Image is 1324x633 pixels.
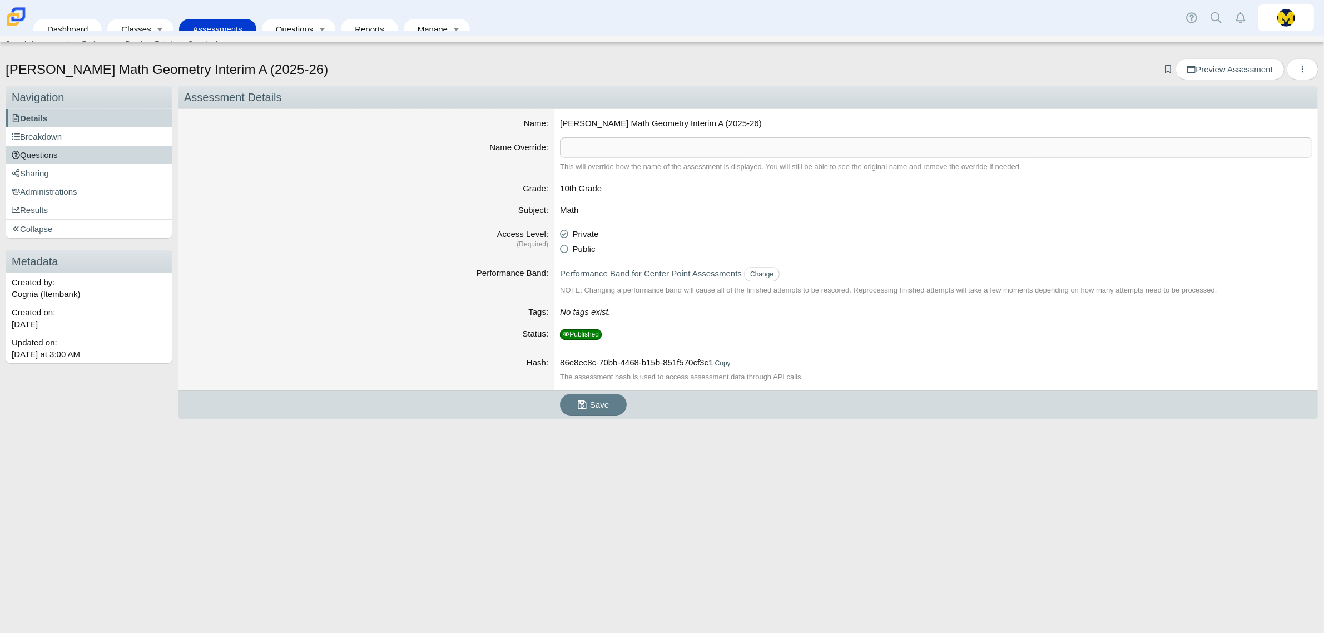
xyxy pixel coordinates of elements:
label: Name [524,118,548,128]
span: Private [573,229,599,239]
a: Reports [346,19,393,39]
button: Change [744,267,780,282]
a: Sharing [6,164,172,182]
a: Toggle expanded [314,19,330,39]
a: Search Assessments [1,36,77,52]
span: Published [560,329,602,340]
dd: 86e8ec8c-70bb-4468-b15b-851f570cf3c1 [554,348,1318,391]
a: Collapse [6,220,172,238]
a: Standards [184,36,225,52]
label: Tags [528,307,548,316]
a: Toggle expanded [152,19,168,39]
span: Results [12,205,48,215]
time: Sep 22, 2025 at 3:00 AM [12,349,80,359]
div: This will override how the name of the assessment is displayed. You will still be able to see the... [560,161,1312,172]
a: Toggle expanded [449,19,464,39]
div: The assessment hash is used to access assessment data through API calls. [560,372,1312,383]
a: Details [6,109,172,127]
span: Sharing [12,169,49,178]
span: Navigation [12,91,65,103]
div: Assessment Details [178,86,1318,109]
time: Jul 8, 2025 at 4:42 PM [12,319,38,329]
a: Assessments [185,19,251,39]
h1: [PERSON_NAME] Math Geometry Interim A (2025-26) [6,60,328,79]
a: Manage [409,19,449,39]
a: Questions [267,19,314,39]
img: Carmen School of Science & Technology [4,5,28,28]
label: Name Override [489,142,548,152]
button: Save [560,394,627,416]
a: kyra.vandebunte.a59nMI [1258,4,1314,31]
a: Performance Band for Center Point Assessments [560,269,742,278]
div: Created by: Cognia (Itembank) [6,273,172,303]
span: Administrations [12,187,77,196]
label: Subject [518,205,548,215]
a: Results [6,201,172,219]
label: Grade [523,184,548,193]
i: No tags exist. [560,307,611,316]
a: Alerts [1228,6,1253,30]
button: More options [1287,58,1318,80]
dd: Math [554,202,1318,224]
div: Updated on: [6,333,172,363]
label: Performance Band [477,268,548,278]
span: Details [12,113,47,123]
a: Breakdown [6,127,172,146]
a: Copy [715,359,731,367]
span: Public [573,244,596,254]
label: Status [522,329,548,338]
a: Add bookmark [1163,65,1173,74]
a: Preview Assessment [1176,58,1284,80]
dd: 10th Grade [554,181,1318,202]
label: Hash [527,358,548,367]
a: Classes [113,19,152,39]
span: Save [590,400,609,409]
span: Preview Assessment [1187,65,1272,74]
span: Questions [12,150,58,160]
a: Questions [6,146,172,164]
a: Rubrics [150,36,184,52]
span: Breakdown [12,132,62,141]
div: Created on: [6,303,172,333]
div: NOTE: Changing a performance band will cause all of the finished attempts to be rescored. Reproce... [560,285,1312,296]
a: Performance Bands [77,36,150,52]
dd: [PERSON_NAME] Math Geometry Interim A (2025-26) [554,109,1318,137]
dfn: (Required) [184,240,548,249]
img: kyra.vandebunte.a59nMI [1277,9,1295,27]
a: Administrations [6,182,172,201]
h3: Metadata [6,250,172,273]
label: Access Level [497,229,549,239]
span: Collapse [12,224,52,234]
a: Dashboard [39,19,96,39]
a: Carmen School of Science & Technology [4,21,28,30]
